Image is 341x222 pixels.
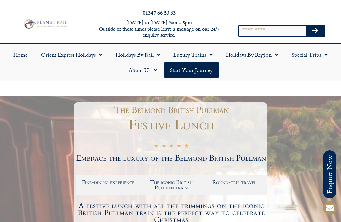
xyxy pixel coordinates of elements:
h2: Round-trip travel [206,180,263,185]
h6: [DATE] to [DATE] 9am – 5pm Outside of these times please leave a message on our 24/7 enquiry serv... [93,20,226,38]
a: Start your Journey [164,62,219,78]
a: Luxury Trains [167,47,219,62]
img: Planet Rail Train Holidays Logo [22,18,69,30]
i: ★ [154,144,158,150]
i: ★ [169,144,173,150]
i: ★ [184,144,189,150]
h2: Fine-dining experience [80,180,137,185]
a: Home [7,47,34,62]
h1: The Belmond British Pullman [79,106,264,115]
a: 01347 66 53 33 [143,9,176,16]
div: 5/5 [154,143,189,150]
nav: Menu [3,47,338,78]
h2: Embrace the luxury of the Belmond British Pullman [76,154,267,162]
a: Holidays by Region [219,47,285,62]
i: ★ [177,144,181,150]
button: Search [306,26,325,36]
h2: The iconic British Pullman train [143,180,200,190]
i: ★ [162,144,166,150]
h1: Festive Lunch [76,118,267,132]
a: Holidays by Rail [109,47,167,62]
a: Special Trips [285,47,334,62]
a: About Us [122,62,164,78]
a: Orient Express Holidays [34,47,109,62]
